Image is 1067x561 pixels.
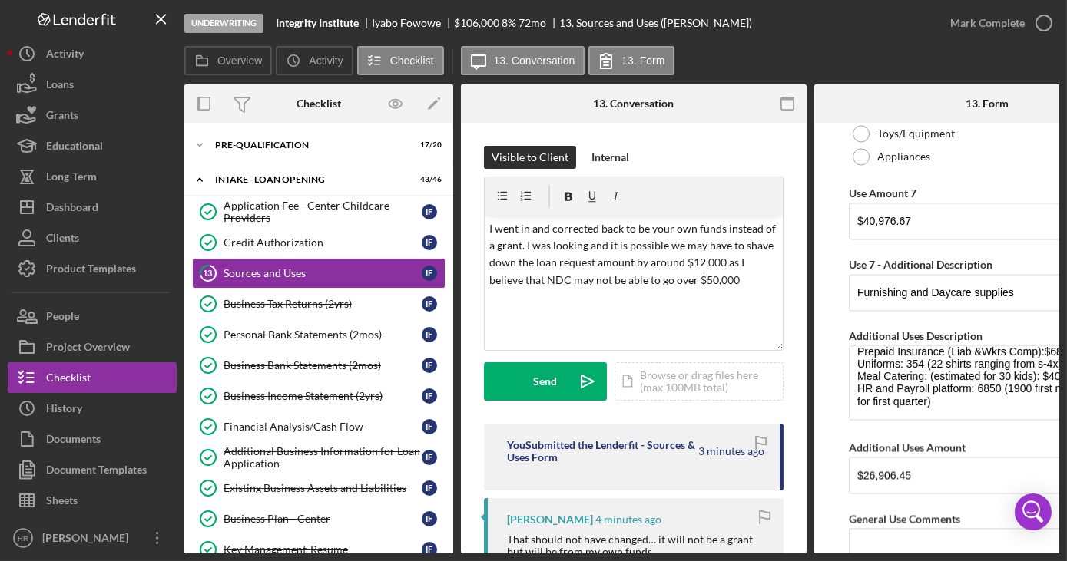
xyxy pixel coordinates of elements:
[192,503,446,534] a: Business Plan - CenterIF
[422,450,437,465] div: I F
[422,327,437,342] div: I F
[215,140,403,150] div: Pre-Qualification
[46,253,136,288] div: Product Templates
[184,14,263,33] div: Underwriting
[192,258,446,289] a: 13Sources and UsesIF
[192,227,446,258] a: Credit AuthorizationIF
[390,54,434,67] label: Checklist
[46,424,101,458] div: Documents
[454,16,499,29] span: $106,000
[8,161,177,192] button: Long-Term
[297,97,341,110] div: Checklist
[591,146,629,169] div: Internal
[46,130,103,165] div: Educational
[849,512,960,525] label: General Use Comments
[966,97,1009,110] div: 13. Form
[309,54,343,67] label: Activity
[46,454,147,489] div: Document Templates
[8,192,177,223] button: Dashboard
[877,127,955,140] label: Toys/Equipment
[224,267,422,279] div: Sources and Uses
[519,17,546,29] div: 72 mo
[46,485,78,520] div: Sheets
[184,46,272,75] button: Overview
[507,439,696,464] div: You Submitted the Lenderfit - Sources & Uses Form
[8,69,177,100] button: Loans
[588,46,674,75] button: 13. Form
[492,146,568,169] div: Visible to Client
[422,358,437,373] div: I F
[414,140,442,150] div: 17 / 20
[8,253,177,284] button: Product Templates
[422,511,437,526] div: I F
[594,97,674,110] div: 13. Conversation
[507,513,593,526] div: [PERSON_NAME]
[8,38,177,69] button: Activity
[224,390,422,402] div: Business Income Statement (2yrs)
[422,296,437,312] div: I F
[46,100,78,134] div: Grants
[276,17,359,29] b: Integrity Institute
[484,146,576,169] button: Visible to Client
[224,298,422,310] div: Business Tax Returns (2yrs)
[935,8,1059,38] button: Mark Complete
[8,223,177,253] button: Clients
[192,289,446,319] a: Business Tax Returns (2yrs)IF
[38,523,138,557] div: [PERSON_NAME]
[422,204,437,219] div: I F
[224,328,422,341] div: Personal Bank Statements (2mos)
[192,411,446,442] a: Financial Analysis/Cash FlowIF
[192,196,446,227] a: Application Fee - Center Childcare ProvidersIF
[46,332,130,366] div: Project Overview
[422,266,437,281] div: I F
[46,192,98,226] div: Dashboard
[877,150,930,163] label: Appliances
[489,220,779,289] p: I went in and corrected back to be your own funds instead of a grant. I was looking and it is pos...
[8,393,177,424] button: History
[192,350,446,381] a: Business Bank Statements (2mos)IF
[8,100,177,130] button: Grants
[224,236,422,249] div: Credit Authorization
[372,17,454,29] div: Iyabo Fowowe
[422,235,437,250] div: I F
[422,480,437,496] div: I F
[8,485,177,516] button: Sheets
[8,130,177,161] button: Educational
[192,319,446,350] a: Personal Bank Statements (2mos)IF
[224,543,422,556] div: Key Management-Resume
[46,301,79,335] div: People
[559,17,752,29] div: 13. Sources and Uses ([PERSON_NAME])
[8,332,177,362] button: Project Overview
[46,69,74,104] div: Loans
[849,186,916,200] label: Use Amount 7
[46,38,84,73] div: Activity
[461,46,585,75] button: 13. Conversation
[224,421,422,433] div: Financial Analysis/Cash Flow
[8,362,177,393] button: Checklist
[595,513,661,526] time: 2025-10-10 20:41
[46,393,82,427] div: History
[46,223,79,257] div: Clients
[192,442,446,473] a: Additional Business Information for Loan ApplicationIF
[276,46,353,75] button: Activity
[8,424,177,454] button: Documents
[507,533,768,558] div: That should not have changed… it will not be a grant but will be from my own funds
[414,175,442,184] div: 43 / 46
[8,523,177,553] button: HR[PERSON_NAME]
[584,146,637,169] button: Internal
[8,301,177,332] button: People
[849,441,966,454] label: Additional Uses Amount
[849,258,992,271] label: Use 7 - Additional Description
[422,388,437,404] div: I F
[192,473,446,503] a: Existing Business Assets and LiabilitiesIF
